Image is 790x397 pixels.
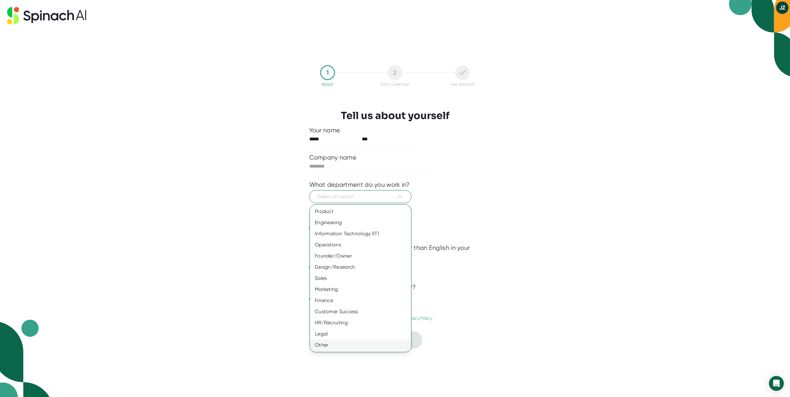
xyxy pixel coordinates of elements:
[310,339,411,351] div: Other
[310,262,411,273] div: Design/Research
[310,306,411,317] div: Customer Success
[310,228,411,239] div: Information Technology (IT)
[310,295,411,306] div: Finance
[310,250,411,262] div: Founder/Owner
[310,206,411,217] div: Product
[310,239,411,250] div: Operations
[310,284,411,295] div: Marketing
[310,217,411,228] div: Engineering
[310,328,411,339] div: Legal
[310,273,411,284] div: Sales
[310,317,411,328] div: HR/Recruiting
[769,376,784,391] div: Open Intercom Messenger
